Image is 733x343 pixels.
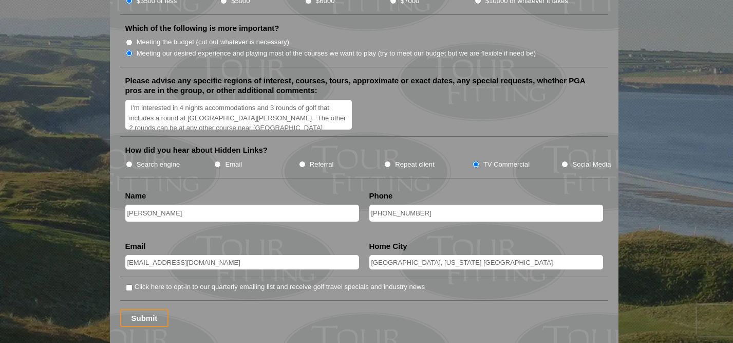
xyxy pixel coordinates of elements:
label: Meeting the budget (cut out whatever is necessary) [137,37,289,47]
label: Home City [369,241,407,251]
label: Repeat client [395,159,435,170]
label: TV Commercial [483,159,530,170]
label: Which of the following is more important? [125,23,279,33]
label: Meeting our desired experience and playing most of the courses we want to play (try to meet our b... [137,48,536,59]
label: Email [225,159,242,170]
input: Submit [120,309,169,327]
label: Please advise any specific regions of interest, courses, tours, approximate or exact dates, any s... [125,76,603,96]
label: Phone [369,191,393,201]
label: Click here to opt-in to our quarterly emailing list and receive golf travel specials and industry... [135,282,425,292]
textarea: I'm interested in 4 nights accommodations and 3 rounds of golf that includes a round at [GEOGRAPH... [125,100,352,130]
label: Referral [310,159,334,170]
label: Email [125,241,146,251]
label: Search engine [137,159,180,170]
label: Social Media [572,159,611,170]
label: Name [125,191,146,201]
label: How did you hear about Hidden Links? [125,145,268,155]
